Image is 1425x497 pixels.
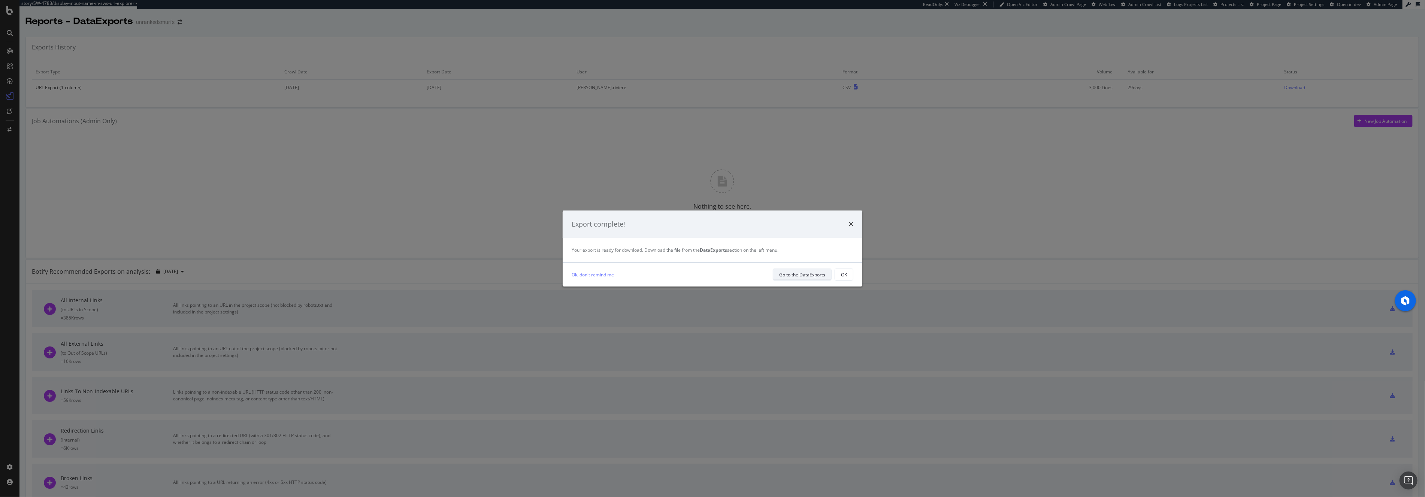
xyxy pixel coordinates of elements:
div: OK [841,272,847,278]
div: Go to the DataExports [779,272,825,278]
div: Your export is ready for download. Download the file from the [572,247,853,253]
span: section on the left menu. [700,247,778,253]
div: Export complete! [572,219,625,229]
button: Go to the DataExports [773,269,832,281]
div: modal [563,210,862,287]
div: Open Intercom Messenger [1400,472,1418,490]
strong: DataExports [700,247,727,253]
a: Ok, don't remind me [572,271,614,279]
div: times [849,219,853,229]
button: OK [835,269,853,281]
